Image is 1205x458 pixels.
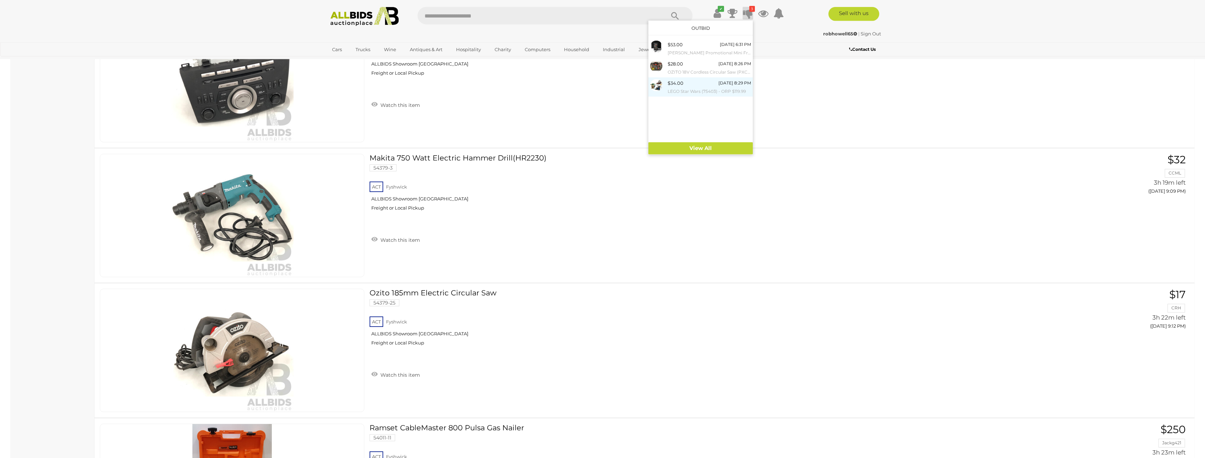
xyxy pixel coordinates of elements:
[1017,19,1187,63] a: $1 LightOne999 3h 16m left ([DATE] 9:06 PM)
[351,44,375,55] a: Trucks
[375,289,1006,351] a: Ozito 185mm Electric Circular Saw 54379-25 ACT Fyshwick ALLBIDS Showroom [GEOGRAPHIC_DATA] Freigh...
[171,19,294,142] img: 53934-44a.jpg
[370,369,422,380] a: Watch this item
[370,234,422,245] a: Watch this item
[712,7,722,20] a: ✔
[1161,423,1186,436] span: $250
[171,154,294,277] img: 54379-3a.jpg
[490,44,516,55] a: Charity
[743,7,753,20] a: 3
[328,44,346,55] a: Cars
[379,44,401,55] a: Wine
[648,142,753,155] a: View All
[598,44,629,55] a: Industrial
[668,79,683,87] div: $34.00
[375,19,1006,81] a: Mazda Radio/CD Head Unit 53934-44 ACT Fyshwick ALLBIDS Showroom [GEOGRAPHIC_DATA] Freight or Loca...
[650,60,662,72] img: 54574-17a.jpeg
[720,41,751,48] div: [DATE] 6:31 PM
[858,31,860,36] span: |
[668,60,683,68] div: $28.00
[379,372,420,378] span: Watch this item
[650,79,662,91] img: 54574-14a.jpeg
[668,68,751,76] small: OZITO 18V Cordless Circular Saw (PXCSS-500), Ozito 18V Brushless Drill Driver (PXBDS-220), OZITO ...
[375,154,1006,216] a: Makita 750 Watt Electric Hammer Drill(HR2230) 54379-3 ACT Fyshwick ALLBIDS Showroom [GEOGRAPHIC_D...
[718,6,724,12] i: ✔
[379,102,420,108] span: Watch this item
[634,44,665,55] a: Jewellery
[650,41,662,53] img: 53931-61a.jpg
[648,77,753,97] a: $34.00 [DATE] 8:29 PM LEGO Star Wars (75403) - ORP $119.99
[657,7,693,25] button: Search
[648,39,753,58] a: $53.00 [DATE] 6:31 PM [PERSON_NAME] Promotional Mini Fridge
[668,41,683,49] div: $53.00
[823,31,858,36] a: robhowell65
[718,79,751,87] div: [DATE] 8:29 PM
[823,31,857,36] strong: robhowell65
[452,44,486,55] a: Hospitality
[559,44,594,55] a: Household
[328,55,386,67] a: [GEOGRAPHIC_DATA]
[1017,154,1187,198] a: $32 CCML 3h 19m left ([DATE] 9:09 PM)
[849,46,877,53] a: Contact Us
[1017,289,1187,333] a: $17 CRH 3h 22m left ([DATE] 9:12 PM)
[849,47,876,52] b: Contact Us
[370,99,422,110] a: Watch this item
[718,60,751,68] div: [DATE] 8:26 PM
[861,31,881,36] a: Sign Out
[326,7,402,26] img: Allbids.com.au
[668,49,751,57] small: [PERSON_NAME] Promotional Mini Fridge
[1169,288,1186,301] span: $17
[1168,153,1186,166] span: $32
[405,44,447,55] a: Antiques & Art
[749,6,755,12] i: 3
[828,7,879,21] a: Sell with us
[171,289,294,412] img: 54379-25a.jpg
[691,25,710,31] a: Outbid
[648,58,753,77] a: $28.00 [DATE] 8:26 PM OZITO 18V Cordless Circular Saw (PXCSS-500), Ozito 18V Brushless Drill Driv...
[379,237,420,243] span: Watch this item
[520,44,555,55] a: Computers
[668,88,751,95] small: LEGO Star Wars (75403) - ORP $119.99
